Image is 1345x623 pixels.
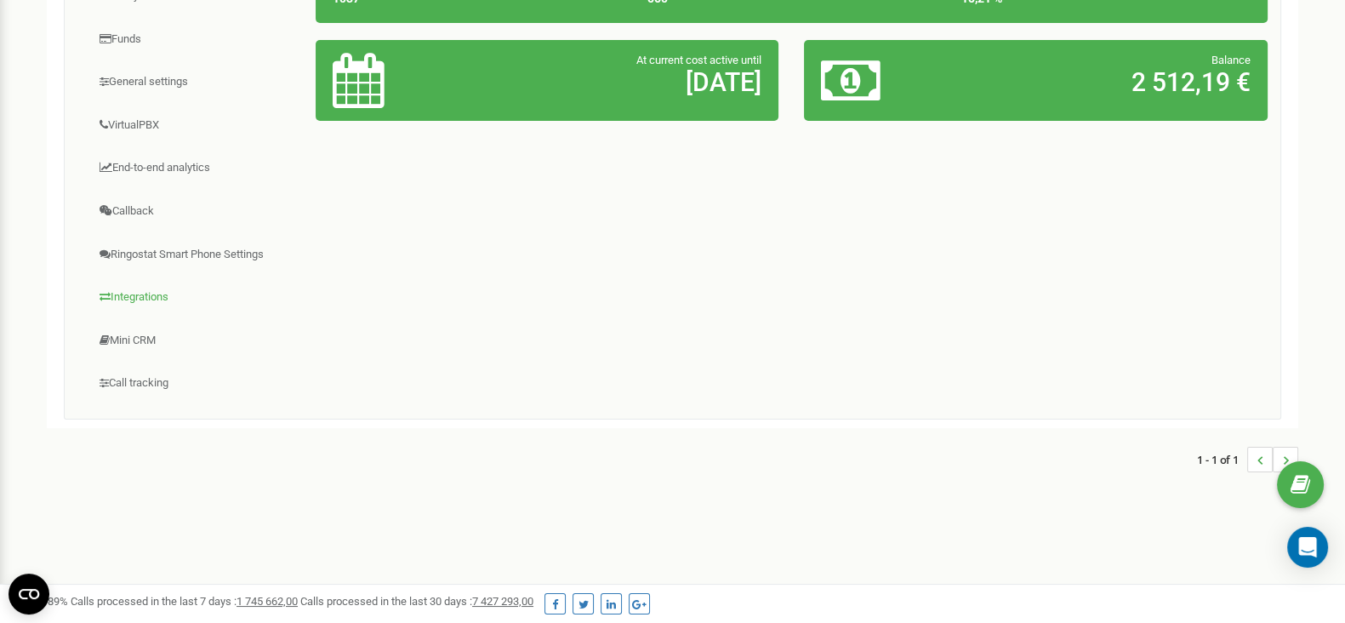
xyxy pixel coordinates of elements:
[77,363,316,404] a: Call tracking
[77,234,316,276] a: Ringostat Smart Phone Settings
[1197,430,1298,489] nav: ...
[77,277,316,318] a: Integrations
[636,54,761,66] span: At current cost active until
[1197,447,1247,472] span: 1 - 1 of 1
[9,574,49,614] button: Open CMP widget
[77,19,316,60] a: Funds
[77,320,316,362] a: Mini CRM
[484,68,761,96] h2: [DATE]
[237,595,298,608] u: 1 745 662,00
[973,68,1251,96] h2: 2 512,19 €
[77,147,316,189] a: End-to-end analytics
[1287,527,1328,568] div: Open Intercom Messenger
[71,595,298,608] span: Calls processed in the last 7 days :
[1211,54,1251,66] span: Balance
[77,191,316,232] a: Callback
[77,105,316,146] a: VirtualPBX
[300,595,533,608] span: Calls processed in the last 30 days :
[472,595,533,608] u: 7 427 293,00
[77,61,316,103] a: General settings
